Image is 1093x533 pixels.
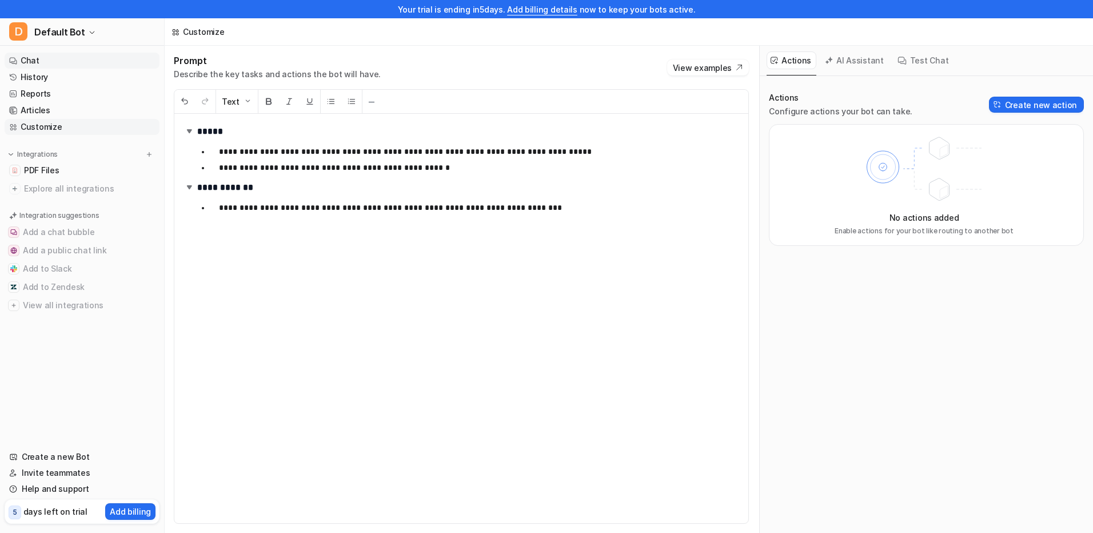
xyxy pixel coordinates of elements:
[110,506,151,518] p: Add billing
[341,90,362,113] button: Ordered List
[893,51,954,69] button: Test Chat
[183,26,224,38] div: Customize
[321,90,341,113] button: Unordered List
[769,106,912,117] p: Configure actions your bot can take.
[11,167,18,174] img: PDF Files
[10,302,17,309] img: View all integrations
[5,69,159,85] a: History
[362,90,381,113] button: ─
[24,180,155,198] span: Explore all integrations
[279,90,300,113] button: Italic
[285,97,294,106] img: Italic
[347,97,356,106] img: Ordered List
[5,278,159,296] button: Add to ZendeskAdd to Zendesk
[5,53,159,69] a: Chat
[5,241,159,260] button: Add a public chat linkAdd a public chat link
[145,150,153,158] img: menu_add.svg
[258,90,279,113] button: Bold
[835,226,1014,236] p: Enable actions for your bot like routing to another bot
[243,97,252,106] img: Dropdown Down Arrow
[24,165,59,176] span: PDF Files
[10,265,17,272] img: Add to Slack
[10,247,17,254] img: Add a public chat link
[5,102,159,118] a: Articles
[5,149,61,160] button: Integrations
[5,449,159,465] a: Create a new Bot
[19,210,99,221] p: Integration suggestions
[17,150,58,159] p: Integrations
[5,481,159,497] a: Help and support
[994,101,1002,109] img: Create action
[105,503,155,520] button: Add billing
[216,90,258,113] button: Text
[326,97,336,106] img: Unordered List
[305,97,314,106] img: Underline
[174,69,381,80] p: Describe the key tasks and actions the bot will have.
[5,162,159,178] a: PDF FilesPDF Files
[667,59,749,75] button: View examples
[9,22,27,41] span: D
[23,506,87,518] p: days left on trial
[201,97,210,106] img: Redo
[769,92,912,104] p: Actions
[9,183,21,194] img: explore all integrations
[174,55,381,66] h1: Prompt
[300,90,320,113] button: Underline
[5,296,159,315] button: View all integrationsView all integrations
[174,90,195,113] button: Undo
[7,150,15,158] img: expand menu
[821,51,889,69] button: AI Assistant
[507,5,577,14] a: Add billing details
[264,97,273,106] img: Bold
[10,229,17,236] img: Add a chat bubble
[5,465,159,481] a: Invite teammates
[989,97,1084,113] button: Create new action
[5,86,159,102] a: Reports
[10,284,17,291] img: Add to Zendesk
[195,90,216,113] button: Redo
[180,97,189,106] img: Undo
[34,24,85,40] span: Default Bot
[767,51,816,69] button: Actions
[184,125,195,137] img: expand-arrow.svg
[889,212,959,224] p: No actions added
[5,181,159,197] a: Explore all integrations
[184,181,195,193] img: expand-arrow.svg
[13,507,17,518] p: 5
[5,119,159,135] a: Customize
[5,260,159,278] button: Add to SlackAdd to Slack
[5,223,159,241] button: Add a chat bubbleAdd a chat bubble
